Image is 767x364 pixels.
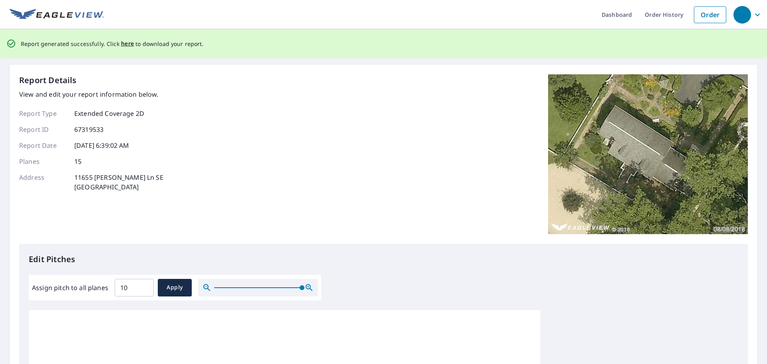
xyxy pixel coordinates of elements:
[19,90,163,99] p: View and edit your report information below.
[19,141,67,150] p: Report Date
[10,9,104,21] img: EV Logo
[19,74,77,86] p: Report Details
[74,141,129,150] p: [DATE] 6:39:02 AM
[548,74,748,234] img: Top image
[19,157,67,166] p: Planes
[74,173,163,192] p: 11655 [PERSON_NAME] Ln SE [GEOGRAPHIC_DATA]
[19,173,67,192] p: Address
[158,279,192,296] button: Apply
[21,39,204,49] p: Report generated successfully. Click to download your report.
[121,39,134,49] button: here
[115,276,154,299] input: 00.0
[74,157,81,166] p: 15
[74,109,144,118] p: Extended Coverage 2D
[19,109,67,118] p: Report Type
[19,125,67,134] p: Report ID
[74,125,103,134] p: 67319533
[694,6,726,23] a: Order
[29,253,738,265] p: Edit Pitches
[164,282,185,292] span: Apply
[32,283,108,292] label: Assign pitch to all planes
